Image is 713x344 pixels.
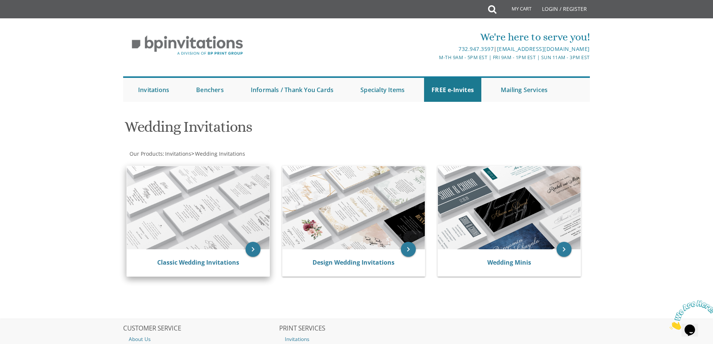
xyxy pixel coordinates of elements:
[487,258,531,267] a: Wedding Minis
[667,297,713,333] iframe: chat widget
[458,45,494,52] a: 732.947.3597
[123,334,278,344] a: About Us
[131,78,177,102] a: Invitations
[189,78,231,102] a: Benchers
[313,258,394,267] a: Design Wedding Invitations
[279,45,590,54] div: |
[279,325,434,332] h2: PRINT SERVICES
[438,166,581,249] img: Wedding Minis
[191,150,245,157] span: >
[279,334,434,344] a: Invitations
[497,45,590,52] a: [EMAIL_ADDRESS][DOMAIN_NAME]
[243,78,341,102] a: Informals / Thank You Cards
[283,166,425,249] img: Design Wedding Invitations
[125,119,430,141] h1: Wedding Invitations
[129,150,163,157] a: Our Products
[496,1,537,19] a: My Cart
[123,150,357,158] div: :
[123,325,278,332] h2: CUSTOMER SERVICE
[279,30,590,45] div: We're here to serve you!
[401,242,416,257] a: keyboard_arrow_right
[164,150,191,157] a: Invitations
[127,166,269,249] img: Classic Wedding Invitations
[165,150,191,157] span: Invitations
[194,150,245,157] a: Wedding Invitations
[353,78,412,102] a: Specialty Items
[3,3,49,33] img: Chat attention grabber
[157,258,239,267] a: Classic Wedding Invitations
[123,30,252,61] img: BP Invitation Loft
[493,78,555,102] a: Mailing Services
[557,242,572,257] a: keyboard_arrow_right
[246,242,260,257] a: keyboard_arrow_right
[279,54,590,61] div: M-Th 9am - 5pm EST | Fri 9am - 1pm EST | Sun 11am - 3pm EST
[195,150,245,157] span: Wedding Invitations
[424,78,481,102] a: FREE e-Invites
